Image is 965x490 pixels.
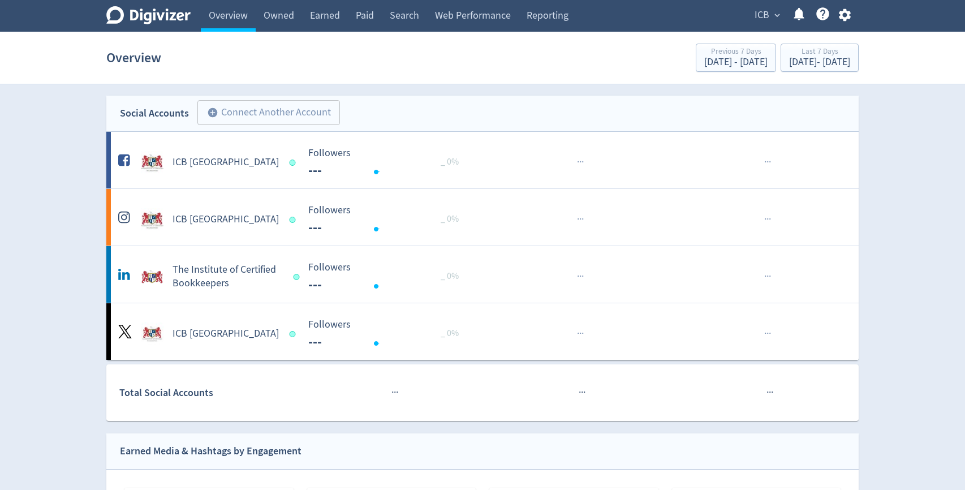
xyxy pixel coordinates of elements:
[197,100,340,125] button: Connect Another Account
[769,212,771,226] span: ·
[189,102,340,125] a: Connect Another Account
[766,269,769,283] span: ·
[769,326,771,341] span: ·
[290,160,299,166] span: Data last synced: 29 Aug 2025, 10:02am (AEST)
[581,385,583,399] span: ·
[173,263,283,290] h5: The Institute of Certified Bookkeepers
[441,270,459,282] span: _ 0%
[579,212,581,226] span: ·
[290,331,299,337] span: Data last synced: 28 Aug 2025, 4:02pm (AEST)
[769,385,771,399] span: ·
[579,385,581,399] span: ·
[441,156,459,167] span: _ 0%
[303,262,472,292] svg: Followers ---
[581,155,584,169] span: ·
[766,155,769,169] span: ·
[764,269,766,283] span: ·
[696,44,776,72] button: Previous 7 Days[DATE] - [DATE]
[303,205,472,235] svg: Followers ---
[581,212,584,226] span: ·
[106,40,161,76] h1: Overview
[704,57,768,67] div: [DATE] - [DATE]
[581,326,584,341] span: ·
[106,246,859,303] a: The Institute of Certified Bookkeepers undefinedThe Institute of Certified Bookkeepers Followers ...
[141,265,163,288] img: The Institute of Certified Bookkeepers undefined
[141,323,163,345] img: ICB Australia undefined
[293,274,303,280] span: Data last synced: 28 Aug 2025, 9:02pm (AEST)
[106,189,859,246] a: ICB Australia undefinedICB [GEOGRAPHIC_DATA] Followers --- Followers --- _ 0%······
[766,326,769,341] span: ·
[581,269,584,283] span: ·
[173,327,279,341] h5: ICB [GEOGRAPHIC_DATA]
[764,212,766,226] span: ·
[173,213,279,226] h5: ICB [GEOGRAPHIC_DATA]
[441,213,459,225] span: _ 0%
[207,107,218,118] span: add_circle
[577,155,579,169] span: ·
[396,385,398,399] span: ·
[764,155,766,169] span: ·
[789,48,850,57] div: Last 7 Days
[781,44,859,72] button: Last 7 Days[DATE]- [DATE]
[704,48,768,57] div: Previous 7 Days
[769,269,771,283] span: ·
[120,443,301,459] div: Earned Media & Hashtags by Engagement
[751,6,783,24] button: ICB
[766,212,769,226] span: ·
[394,385,396,399] span: ·
[579,155,581,169] span: ·
[303,148,472,178] svg: Followers ---
[106,303,859,360] a: ICB Australia undefinedICB [GEOGRAPHIC_DATA] Followers --- Followers --- _ 0%······
[290,217,299,223] span: Data last synced: 29 Aug 2025, 10:02am (AEST)
[303,319,472,349] svg: Followers ---
[764,326,766,341] span: ·
[106,132,859,188] a: ICB Australia undefinedICB [GEOGRAPHIC_DATA] Followers --- Followers --- _ 0%······
[119,385,300,401] div: Total Social Accounts
[120,105,189,122] div: Social Accounts
[141,151,163,174] img: ICB Australia undefined
[772,10,782,20] span: expand_more
[577,212,579,226] span: ·
[391,385,394,399] span: ·
[577,326,579,341] span: ·
[577,269,579,283] span: ·
[789,57,850,67] div: [DATE] - [DATE]
[583,385,585,399] span: ·
[766,385,769,399] span: ·
[441,328,459,339] span: _ 0%
[755,6,769,24] span: ICB
[579,326,581,341] span: ·
[769,155,771,169] span: ·
[141,208,163,231] img: ICB Australia undefined
[173,156,279,169] h5: ICB [GEOGRAPHIC_DATA]
[771,385,773,399] span: ·
[579,269,581,283] span: ·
